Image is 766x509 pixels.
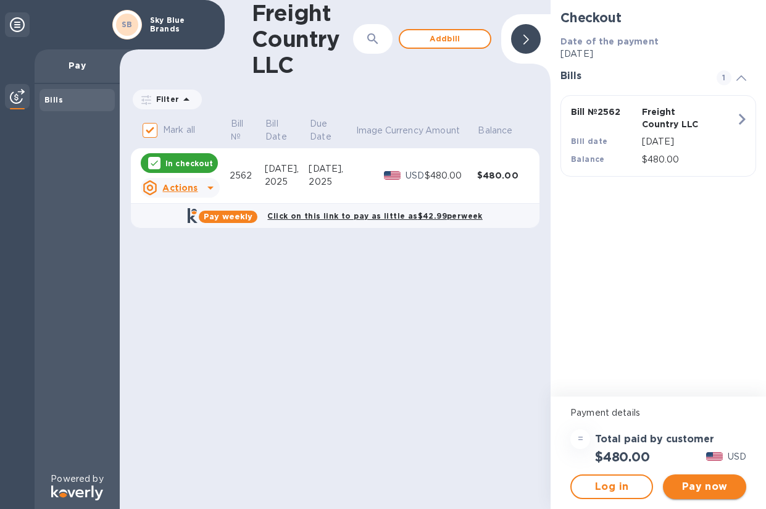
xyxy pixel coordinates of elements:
[265,175,309,188] div: 2025
[231,117,248,143] p: Bill №
[560,36,659,46] b: Date of the payment
[717,70,731,85] span: 1
[642,153,736,166] p: $480.00
[570,474,653,499] button: Log in
[560,48,756,61] p: [DATE]
[310,117,338,143] p: Due Date
[425,124,460,137] p: Amount
[309,162,355,175] div: [DATE],
[560,10,756,25] h2: Checkout
[560,70,702,82] h3: Bills
[642,135,736,148] p: [DATE]
[571,106,637,118] p: Bill № 2562
[595,434,714,445] h3: Total paid by customer
[399,29,491,49] button: Addbill
[309,175,355,188] div: 2025
[728,450,746,463] p: USD
[406,169,425,182] p: USD
[310,117,354,143] span: Due Date
[44,59,110,72] p: Pay
[478,124,512,137] p: Balance
[204,212,252,221] b: Pay weekly
[162,183,198,193] u: Actions
[673,479,736,494] span: Pay now
[230,169,265,182] div: 2562
[706,452,723,461] img: USD
[595,449,650,465] h2: $480.00
[477,169,530,182] div: $480.00
[425,169,477,182] div: $480.00
[265,162,309,175] div: [DATE],
[151,94,179,104] p: Filter
[165,158,213,169] p: In checkout
[122,20,133,29] b: SB
[570,406,746,419] p: Payment details
[642,106,708,130] p: Freight Country LLC
[581,479,642,494] span: Log in
[478,124,528,137] span: Balance
[267,211,482,221] b: Click on this link to pay as little as $42.99 per week
[44,95,63,104] b: Bills
[410,32,480,46] span: Add bill
[385,124,423,137] p: Currency
[231,117,264,143] span: Bill №
[265,117,292,143] p: Bill Date
[571,137,608,146] b: Bill date
[51,473,103,486] p: Powered by
[384,171,401,180] img: USD
[163,124,195,137] p: Mark all
[356,124,383,137] p: Image
[570,429,590,449] div: =
[571,154,605,164] b: Balance
[51,486,103,500] img: Logo
[663,474,746,499] button: Pay now
[150,16,212,33] p: Sky Blue Brands
[560,95,756,177] button: Bill №2562Freight Country LLCBill date[DATE]Balance$480.00
[425,124,476,137] span: Amount
[265,117,308,143] span: Bill Date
